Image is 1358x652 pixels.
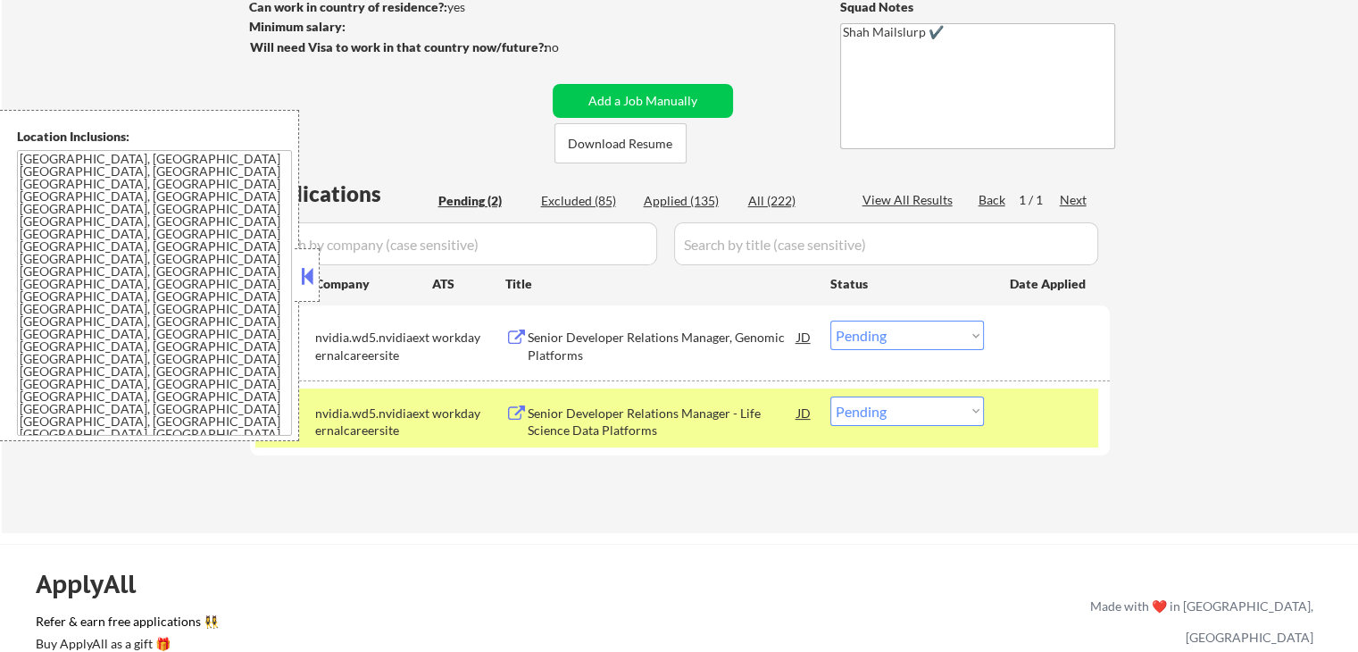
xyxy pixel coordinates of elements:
[528,329,797,364] div: Senior Developer Relations Manager, Genomic Platforms
[553,84,733,118] button: Add a Job Manually
[528,405,797,439] div: Senior Developer Relations Manager - Life Science Data Platforms
[541,192,630,210] div: Excluded (85)
[644,192,733,210] div: Applied (135)
[1010,275,1088,293] div: Date Applied
[432,329,505,347] div: workday
[1060,191,1088,209] div: Next
[979,191,1007,209] div: Back
[255,222,657,265] input: Search by company (case sensitive)
[432,405,505,422] div: workday
[255,183,432,205] div: Applications
[554,123,687,163] button: Download Resume
[674,222,1098,265] input: Search by title (case sensitive)
[505,275,813,293] div: Title
[36,638,214,650] div: Buy ApplyAll as a gift 🎁
[315,275,432,293] div: Company
[830,267,984,299] div: Status
[250,39,547,54] strong: Will need Visa to work in that country now/future?:
[796,397,813,429] div: JD
[432,275,505,293] div: ATS
[36,569,156,599] div: ApplyAll
[545,38,596,56] div: no
[315,329,432,364] div: nvidia.wd5.nvidiaexternalcareersite
[862,191,958,209] div: View All Results
[315,405,432,439] div: nvidia.wd5.nvidiaexternalcareersite
[17,128,292,146] div: Location Inclusions:
[438,192,528,210] div: Pending (2)
[796,321,813,353] div: JD
[1019,191,1060,209] div: 1 / 1
[36,615,717,634] a: Refer & earn free applications 👯‍♀️
[249,19,346,34] strong: Minimum salary:
[748,192,837,210] div: All (222)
